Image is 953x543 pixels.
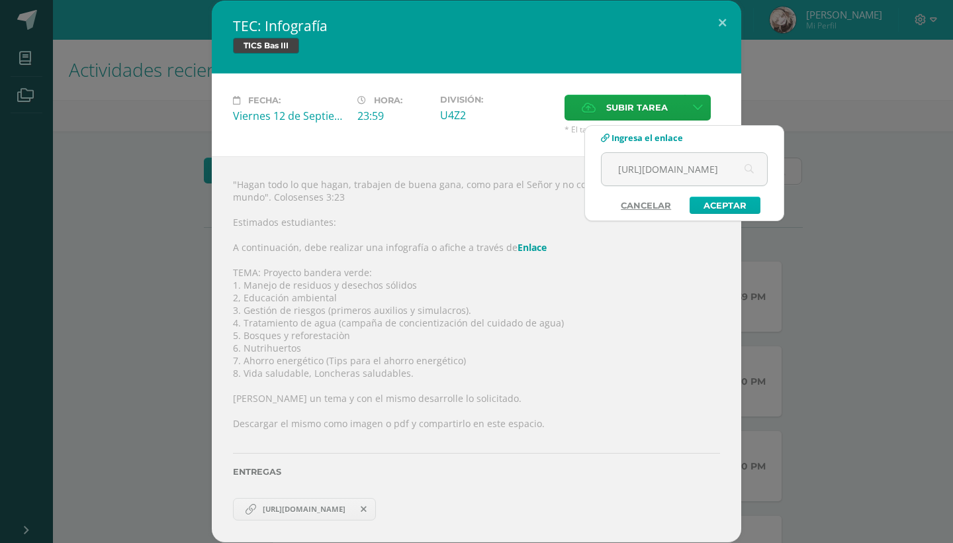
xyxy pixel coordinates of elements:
[565,124,720,135] span: * El tamaño máximo permitido es 50 MB
[248,95,281,105] span: Fecha:
[518,241,547,254] a: Enlace
[233,467,720,477] label: Entregas
[212,156,741,542] div: "Hagan todo lo que hagan, trabajen de buena gana, como para el Señor y no como para nadie en este...
[233,109,347,123] div: Viernes 12 de Septiembre
[374,95,402,105] span: Hora:
[256,504,352,515] span: [URL][DOMAIN_NAME]
[602,153,767,185] input: Ej. www.google.com
[357,109,430,123] div: 23:59
[440,108,554,123] div: U4Z2
[703,1,741,46] button: Close (Esc)
[440,95,554,105] label: División:
[233,498,376,520] a: https://www.canva.com/design/DAGM_1N4V2o/URMQxKyrjf970cm4H3I80g/edit?utm_content=DAGM_1N4V2o&utm_...
[606,95,668,120] span: Subir tarea
[353,502,375,517] span: Remover entrega
[612,132,683,144] span: Ingresa el enlace
[233,17,720,35] h2: TEC: Infografía
[690,197,760,214] a: Aceptar
[608,197,684,214] a: Cancelar
[233,38,299,54] span: TICS Bas III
